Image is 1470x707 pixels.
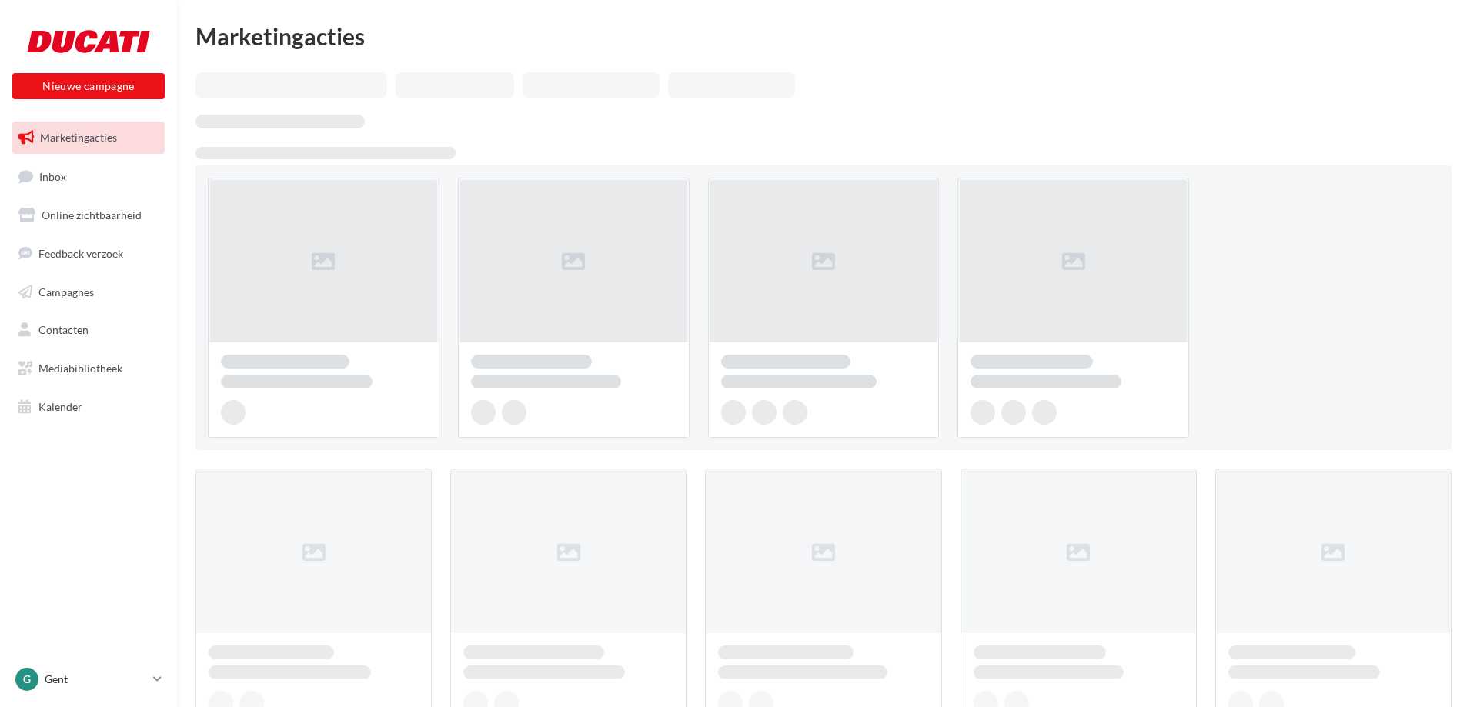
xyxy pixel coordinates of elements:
[195,25,1452,48] div: Marketingacties
[42,208,142,222] span: Online zichtbaarheid
[38,285,94,298] span: Campagnes
[9,160,168,193] a: Inbox
[23,672,31,687] span: G
[12,73,165,99] button: Nieuwe campagne
[9,391,168,423] a: Kalender
[12,665,165,694] a: G Gent
[39,169,66,182] span: Inbox
[40,131,117,144] span: Marketingacties
[9,314,168,346] a: Contacten
[9,199,168,232] a: Online zichtbaarheid
[9,352,168,385] a: Mediabibliotheek
[38,400,82,413] span: Kalender
[9,238,168,270] a: Feedback verzoek
[38,247,123,260] span: Feedback verzoek
[38,362,122,375] span: Mediabibliotheek
[38,323,89,336] span: Contacten
[9,276,168,308] a: Campagnes
[9,122,168,154] a: Marketingacties
[45,672,147,687] p: Gent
